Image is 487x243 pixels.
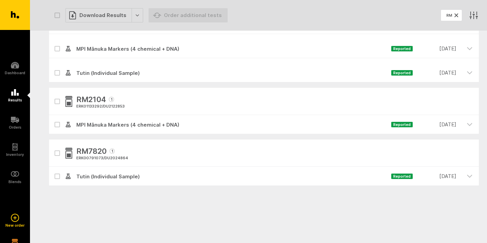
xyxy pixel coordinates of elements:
[413,172,456,180] time: [DATE]
[65,8,143,22] button: Download Results
[76,155,128,161] div: ERK00791073 / DU2024864
[391,70,413,76] span: Reported
[71,45,391,53] span: MPI Mānuka Markers (4 chemical + DNA)
[391,174,413,179] span: Reported
[76,94,106,106] span: RM2104
[71,69,391,77] span: Tutin (Individual Sample)
[5,223,25,227] h5: New order
[391,46,413,51] span: Reported
[55,13,60,18] button: Select all
[76,146,107,158] span: RM7820
[6,152,24,157] h5: Inventory
[71,121,391,129] span: MPI Mānuka Markers (4 chemical + DNA)
[413,45,456,53] time: [DATE]
[71,173,391,181] span: Tutin (Individual Sample)
[9,125,21,129] h5: Orders
[109,97,114,102] span: 1
[413,120,456,129] time: [DATE]
[413,69,456,77] time: [DATE]
[446,13,452,17] span: RM
[391,122,413,127] span: Reported
[5,71,25,75] h5: Dashboard
[8,98,22,102] h5: Results
[9,180,21,184] h5: Blends
[76,103,125,110] div: ERK01133292 / DU2122853
[109,148,115,154] span: 1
